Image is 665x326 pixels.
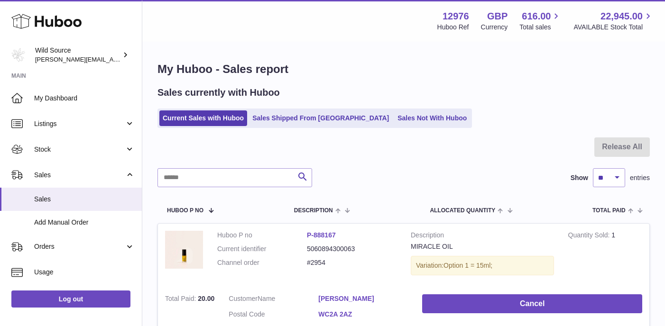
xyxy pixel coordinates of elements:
[411,256,554,275] div: Variation:
[592,208,626,214] span: Total paid
[35,55,190,63] span: [PERSON_NAME][EMAIL_ADDRESS][DOMAIN_NAME]
[157,62,650,77] h1: My Huboo - Sales report
[34,218,135,227] span: Add Manual Order
[481,23,508,32] div: Currency
[159,110,247,126] a: Current Sales with Huboo
[198,295,214,302] span: 20.00
[217,258,307,267] dt: Channel order
[307,244,397,254] dd: 5060894300063
[318,310,408,319] a: WC2A 2AZ
[571,173,588,182] label: Show
[229,294,318,306] dt: Name
[34,268,135,277] span: Usage
[249,110,392,126] a: Sales Shipped From [GEOGRAPHIC_DATA]
[157,86,280,99] h2: Sales currently with Huboo
[519,10,562,32] a: 616.00 Total sales
[217,231,307,240] dt: Huboo P no
[487,10,508,23] strong: GBP
[443,262,492,269] span: Option 1 = 15ml;
[34,119,125,128] span: Listings
[307,231,336,239] a: P-888167
[522,10,551,23] span: 616.00
[11,290,130,308] a: Log out
[35,46,120,64] div: Wild Source
[411,242,554,251] div: MIRACLE OIL
[34,171,125,180] span: Sales
[34,242,125,251] span: Orders
[519,23,562,32] span: Total sales
[34,195,135,204] span: Sales
[167,208,203,214] span: Huboo P no
[430,208,495,214] span: ALLOCATED Quantity
[307,258,397,267] dd: #2954
[411,231,554,242] strong: Description
[229,295,258,302] span: Customer
[422,294,642,314] button: Cancel
[568,231,612,241] strong: Quantity Sold
[165,231,203,269] img: 129761728038043.jpeg
[11,48,26,62] img: kate@wildsource.co.uk
[573,23,654,32] span: AVAILABLE Stock Total
[630,173,650,182] span: entries
[600,10,643,23] span: 22,945.00
[217,244,307,254] dt: Current identifier
[294,208,333,214] span: Description
[318,294,408,303] a: [PERSON_NAME]
[561,224,649,287] td: 1
[437,23,469,32] div: Huboo Ref
[229,310,318,321] dt: Postal Code
[34,145,125,154] span: Stock
[165,295,198,305] strong: Total Paid
[34,94,135,103] span: My Dashboard
[443,10,469,23] strong: 12976
[573,10,654,32] a: 22,945.00 AVAILABLE Stock Total
[394,110,470,126] a: Sales Not With Huboo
